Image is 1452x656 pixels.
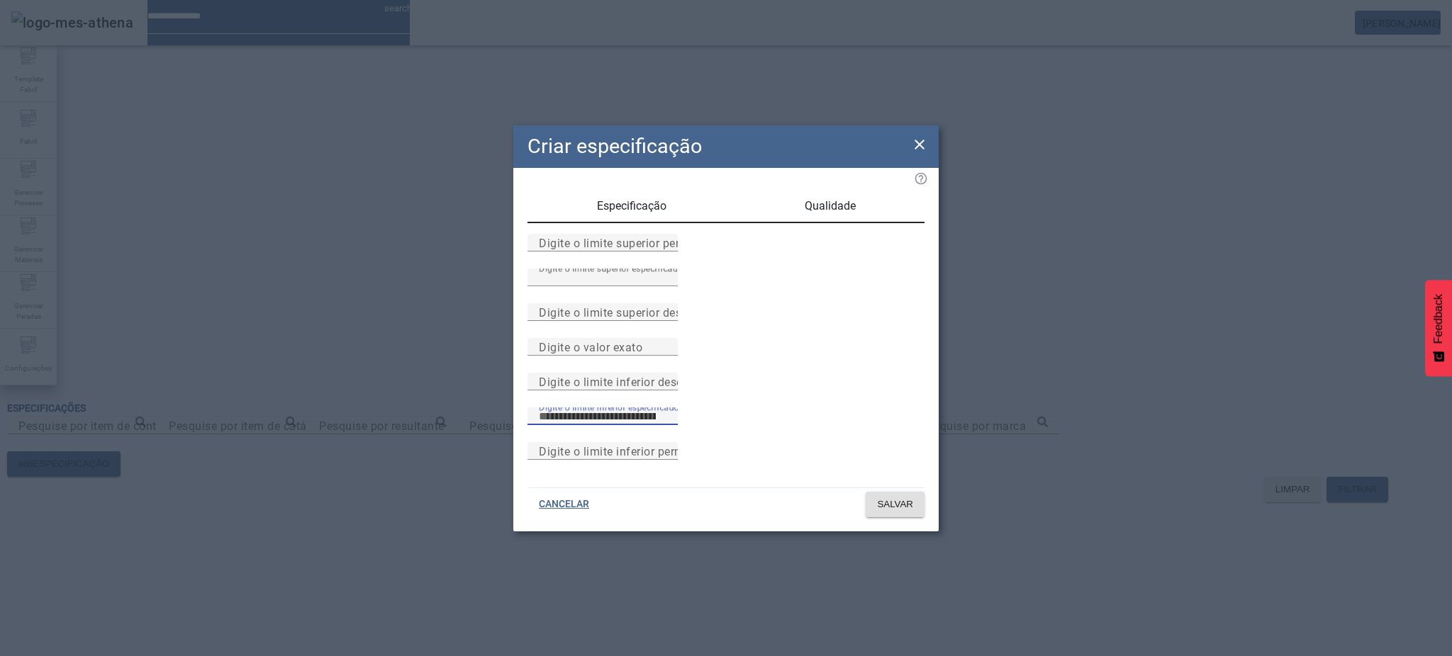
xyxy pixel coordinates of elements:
[539,497,589,511] span: CANCELAR
[805,200,856,212] span: Qualidade
[539,375,706,388] mat-label: Digite o limite inferior desejado
[539,263,683,273] mat-label: Digite o limite superior especificado
[597,200,666,212] span: Especificação
[539,340,642,354] mat-label: Digite o valor exato
[539,444,708,458] mat-label: Digite o limite inferior permitido
[539,305,711,319] mat-label: Digite o limite superior desejado
[539,236,713,249] mat-label: Digite o limite superior permitido
[866,492,925,517] button: SALVAR
[539,402,679,412] mat-label: Digite o limite inferior especificado
[1425,280,1452,376] button: Feedback - Mostrar pesquisa
[527,492,601,517] button: CANCELAR
[1432,294,1445,344] span: Feedback
[877,497,913,511] span: SALVAR
[527,131,702,162] h2: Criar especificação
